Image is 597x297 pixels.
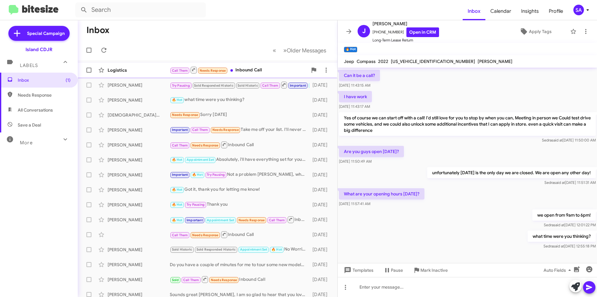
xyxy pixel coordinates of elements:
[108,202,170,208] div: [PERSON_NAME]
[240,247,267,251] span: Appointment Set
[75,2,206,17] input: Search
[269,44,330,57] nav: Page navigation example
[343,265,373,276] span: Templates
[172,218,183,222] span: 🔥 Hot
[172,278,179,282] span: Sold
[262,84,278,88] span: Call Them
[568,5,590,15] button: SA
[108,67,170,73] div: Logistics
[339,188,424,199] p: What are your opening hours [DATE]?
[18,122,41,128] span: Save a Deal
[170,231,309,238] div: Inbound Call
[485,2,516,20] span: Calendar
[309,187,332,193] div: [DATE]
[378,59,388,64] span: 2022
[170,246,309,253] div: No Worries, I will make sure to have everything ready by the time they arrive! Safe travels!
[170,171,309,178] div: Not a problem [PERSON_NAME], whatever time might work for you feel free to reach out!
[172,113,198,117] span: Needs Response
[212,128,239,132] span: Needs Response
[309,247,332,253] div: [DATE]
[172,84,190,88] span: Try Pausing
[344,59,354,64] span: Jeep
[290,84,306,88] span: Important
[544,244,596,248] span: Sedra [DATE] 12:55:18 PM
[172,143,188,147] span: Call Them
[544,223,596,227] span: Sedra [DATE] 12:01:22 PM
[192,128,208,132] span: Call Them
[339,70,380,81] p: Can it be a call?
[108,142,170,148] div: [PERSON_NAME]
[339,201,370,206] span: [DATE] 11:57:41 AM
[108,127,170,133] div: [PERSON_NAME]
[273,46,276,54] span: «
[170,111,309,118] div: Sorry [DATE]
[27,30,65,36] span: Special Campaign
[542,138,596,142] span: Sedra [DATE] 11:50:00 AM
[108,247,170,253] div: [PERSON_NAME]
[309,202,332,208] div: [DATE]
[309,232,332,238] div: [DATE]
[516,2,544,20] a: Insights
[378,265,408,276] button: Pause
[187,158,214,162] span: Appointment Set
[20,63,38,68] span: Labels
[172,69,188,73] span: Call Them
[18,77,71,83] span: Inbox
[271,247,282,251] span: 🔥 Hot
[391,59,475,64] span: [US_VEHICLE_IDENTIFICATION_NUMBER]
[553,244,564,248] span: said at
[170,96,309,103] div: what time were you thinking?
[170,201,309,208] div: Thank you
[420,265,448,276] span: Mark Inactive
[406,27,439,37] a: Open in CRM
[172,233,188,237] span: Call Them
[344,47,357,52] small: 🔥 Hot
[170,126,309,133] div: Take me off your list. I'll never come by to have someone waste my time. If you want to provide a...
[309,217,332,223] div: [DATE]
[170,186,309,193] div: Got it, thank you for letting me know!
[170,275,309,283] div: Inbound Call
[238,84,258,88] span: Sold Historic
[373,27,439,37] span: [PHONE_NUMBER]
[194,84,234,88] span: Sold Responded Historic
[463,2,485,20] a: Inbox
[283,46,287,54] span: »
[544,180,596,185] span: Sedra [DATE] 11:51:31 AM
[172,203,183,207] span: 🔥 Hot
[170,66,308,74] div: Inbound Call
[339,83,370,88] span: [DATE] 11:43:15 AM
[339,104,370,109] span: [DATE] 11:43:17 AM
[18,92,71,98] span: Needs Response
[544,2,568,20] a: Profile
[108,157,170,163] div: [PERSON_NAME]
[172,98,183,102] span: 🔥 Hot
[362,26,366,36] span: J
[309,97,332,103] div: [DATE]
[554,180,565,185] span: said at
[373,20,439,27] span: [PERSON_NAME]
[170,81,309,89] div: I'm sorry about that! I have been here all day. but if there is a convenient time for you to both...
[503,26,567,37] button: Apply Tags
[192,143,219,147] span: Needs Response
[338,265,378,276] button: Templates
[8,26,70,41] a: Special Campaign
[172,158,183,162] span: 🔥 Hot
[200,69,226,73] span: Needs Response
[86,25,109,35] h1: Inbox
[280,44,330,57] button: Next
[108,187,170,193] div: [PERSON_NAME]
[108,261,170,268] div: [PERSON_NAME]
[532,209,596,221] p: we open from 9am to 6pm!
[25,46,53,53] div: Island CDJR
[172,188,183,192] span: 🔥 Hot
[18,107,53,113] span: All Conversations
[192,173,203,177] span: 🔥 Hot
[269,44,280,57] button: Previous
[339,91,372,102] p: I have work
[108,82,170,88] div: [PERSON_NAME]
[108,172,170,178] div: [PERSON_NAME]
[197,247,236,251] span: Sold Responded Historic
[269,218,285,222] span: Call Them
